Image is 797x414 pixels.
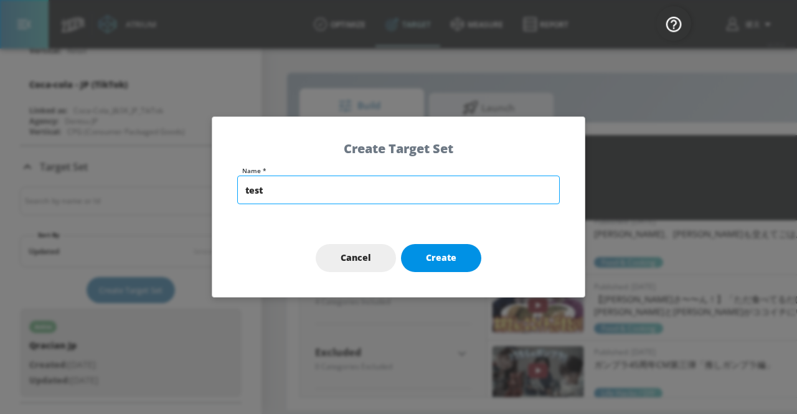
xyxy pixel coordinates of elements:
[426,250,456,266] span: Create
[341,250,371,266] span: Cancel
[656,6,691,41] button: Open Resource Center
[401,244,481,272] button: Create
[242,167,560,174] label: Name *
[237,142,560,155] h5: Create Target Set
[316,244,396,272] button: Cancel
